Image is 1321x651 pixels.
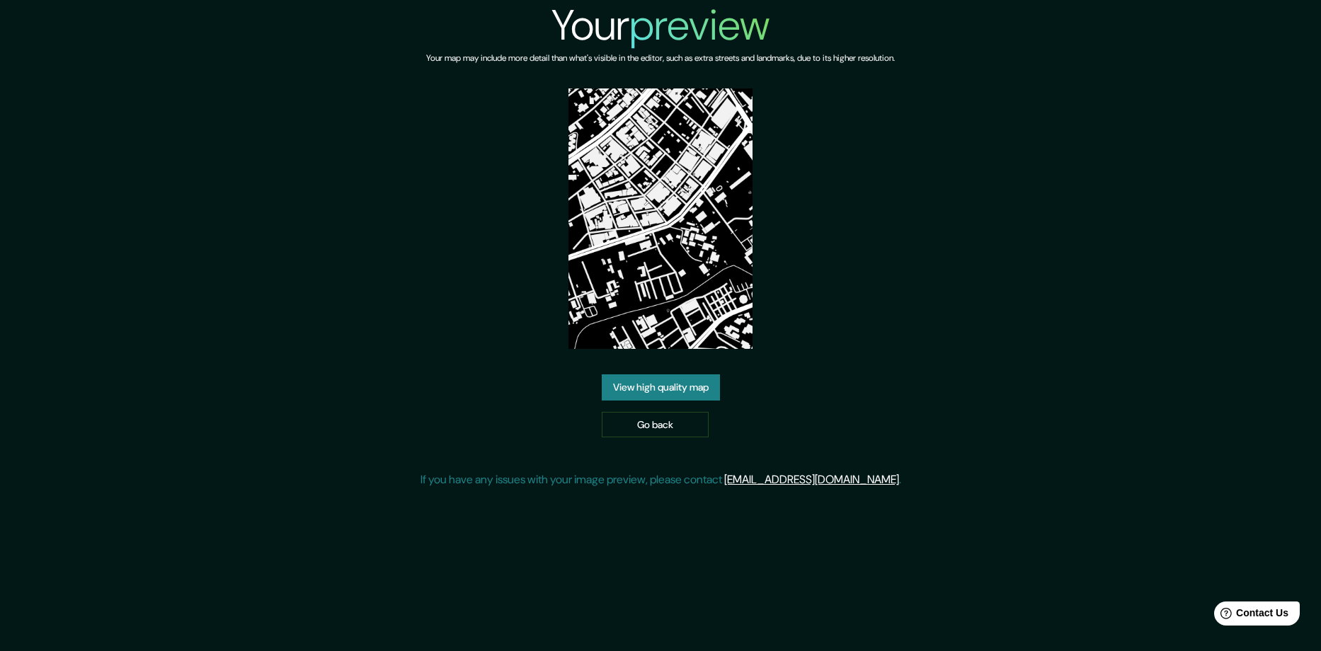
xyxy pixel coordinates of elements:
[602,374,720,401] a: View high quality map
[426,51,895,66] h6: Your map may include more detail than what's visible in the editor, such as extra streets and lan...
[602,412,709,438] a: Go back
[568,88,753,349] img: created-map-preview
[1195,596,1305,635] iframe: Help widget launcher
[724,472,899,487] a: [EMAIL_ADDRESS][DOMAIN_NAME]
[421,471,901,488] p: If you have any issues with your image preview, please contact .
